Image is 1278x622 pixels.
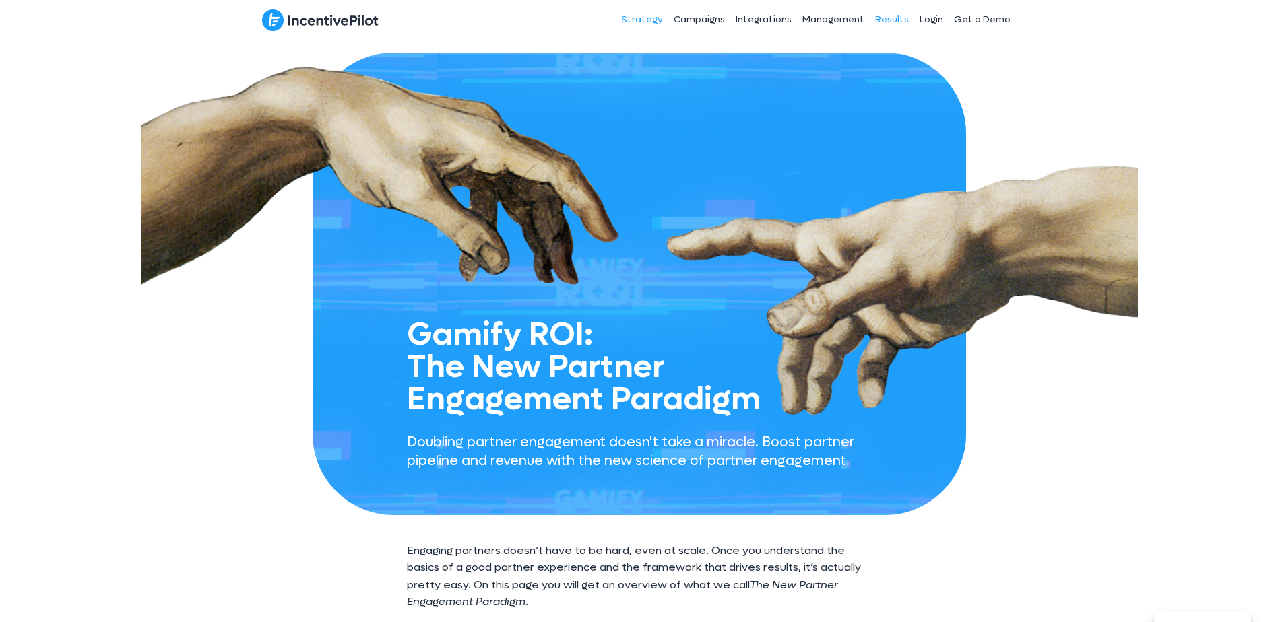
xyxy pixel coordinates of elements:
[616,3,668,36] a: Strategy
[407,578,838,609] em: The New Partner Engagement Paradigm
[141,56,619,296] img: adam
[730,3,797,36] a: Integrations
[407,433,872,471] p: Doubling partner engagement doesn't take a miracle. Boost partner pipeline and revenue with the n...
[262,9,379,32] img: IncentivePilot
[797,3,870,36] a: Management
[949,3,1016,36] a: Get a Demo
[870,3,914,36] a: Results
[668,3,730,36] a: Campaigns
[523,3,1017,36] nav: Header Menu
[666,161,1138,419] img: god
[407,542,872,611] p: Engaging partners doesn’t have to be hard, even at scale. Once you understand the basics of a goo...
[914,3,949,36] a: Login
